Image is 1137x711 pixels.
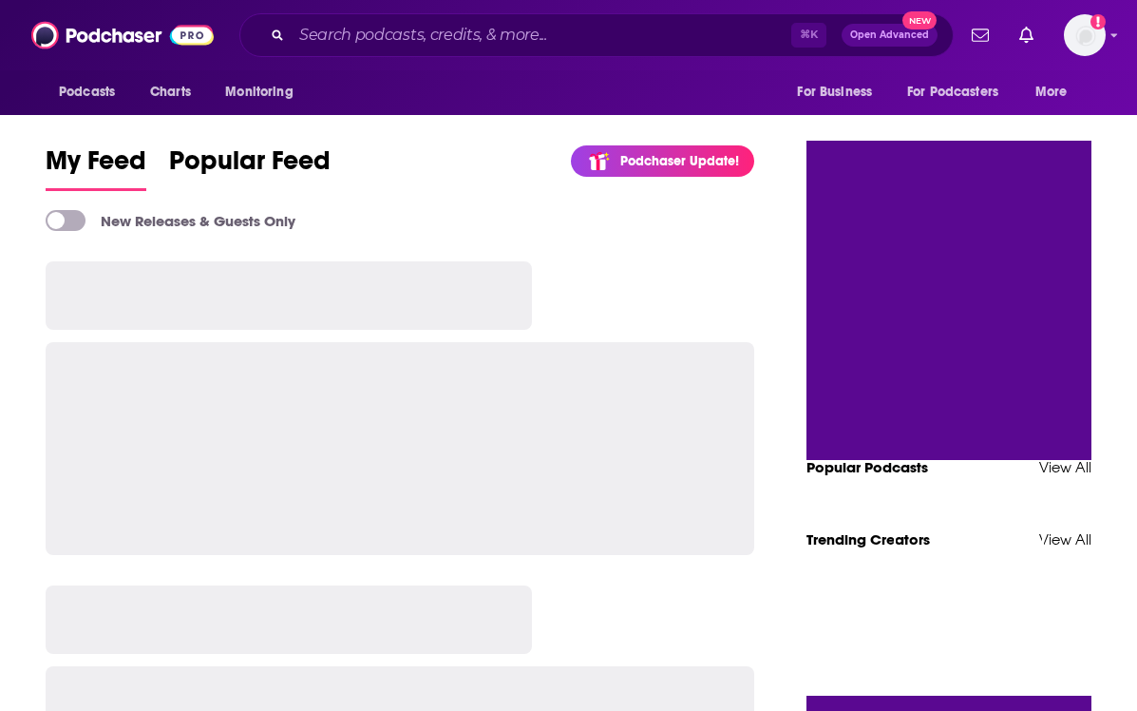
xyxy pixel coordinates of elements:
[842,24,938,47] button: Open AdvancedNew
[169,144,331,188] span: Popular Feed
[895,74,1026,110] button: open menu
[791,23,826,48] span: ⌘ K
[1039,458,1091,476] a: View All
[620,153,739,169] p: Podchaser Update!
[225,79,293,106] span: Monitoring
[150,79,191,106] span: Charts
[850,30,929,40] span: Open Advanced
[1012,19,1041,51] a: Show notifications dropdown
[1039,530,1091,548] a: View All
[1064,14,1106,56] span: Logged in as alignPR
[31,17,214,53] img: Podchaser - Follow, Share and Rate Podcasts
[1022,74,1091,110] button: open menu
[1064,14,1106,56] button: Show profile menu
[46,210,295,231] a: New Releases & Guests Only
[907,79,998,106] span: For Podcasters
[902,11,937,29] span: New
[239,13,954,57] div: Search podcasts, credits, & more...
[806,458,928,476] a: Popular Podcasts
[1035,79,1068,106] span: More
[1064,14,1106,56] img: User Profile
[292,20,791,50] input: Search podcasts, credits, & more...
[1090,14,1106,29] svg: Add a profile image
[59,79,115,106] span: Podcasts
[212,74,317,110] button: open menu
[797,79,872,106] span: For Business
[46,144,146,188] span: My Feed
[806,530,930,548] a: Trending Creators
[46,144,146,191] a: My Feed
[964,19,996,51] a: Show notifications dropdown
[46,74,140,110] button: open menu
[169,144,331,191] a: Popular Feed
[784,74,896,110] button: open menu
[138,74,202,110] a: Charts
